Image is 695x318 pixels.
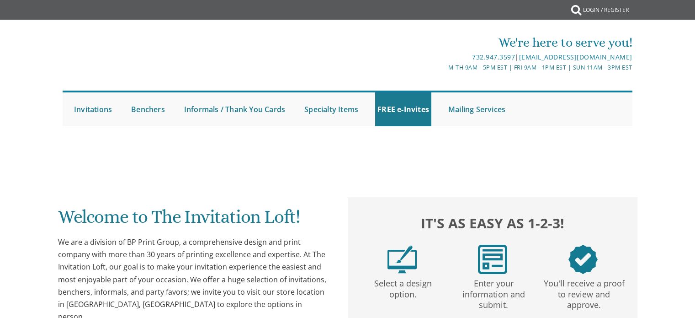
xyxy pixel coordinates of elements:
[519,53,632,61] a: [EMAIL_ADDRESS][DOMAIN_NAME]
[387,245,417,274] img: step1.png
[129,92,167,126] a: Benchers
[302,92,361,126] a: Specialty Items
[541,274,627,311] p: You'll receive a proof to review and approve.
[58,207,329,234] h1: Welcome to The Invitation Loft!
[568,245,598,274] img: step3.png
[478,245,507,274] img: step2.png
[253,63,632,72] div: M-Th 9am - 5pm EST | Fri 9am - 1pm EST | Sun 11am - 3pm EST
[357,213,628,233] h2: It's as easy as 1-2-3!
[182,92,287,126] a: Informals / Thank You Cards
[360,274,446,300] p: Select a design option.
[72,92,114,126] a: Invitations
[446,92,508,126] a: Mailing Services
[253,52,632,63] div: |
[375,92,431,126] a: FREE e-Invites
[253,33,632,52] div: We're here to serve you!
[450,274,537,311] p: Enter your information and submit.
[472,53,515,61] a: 732.947.3597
